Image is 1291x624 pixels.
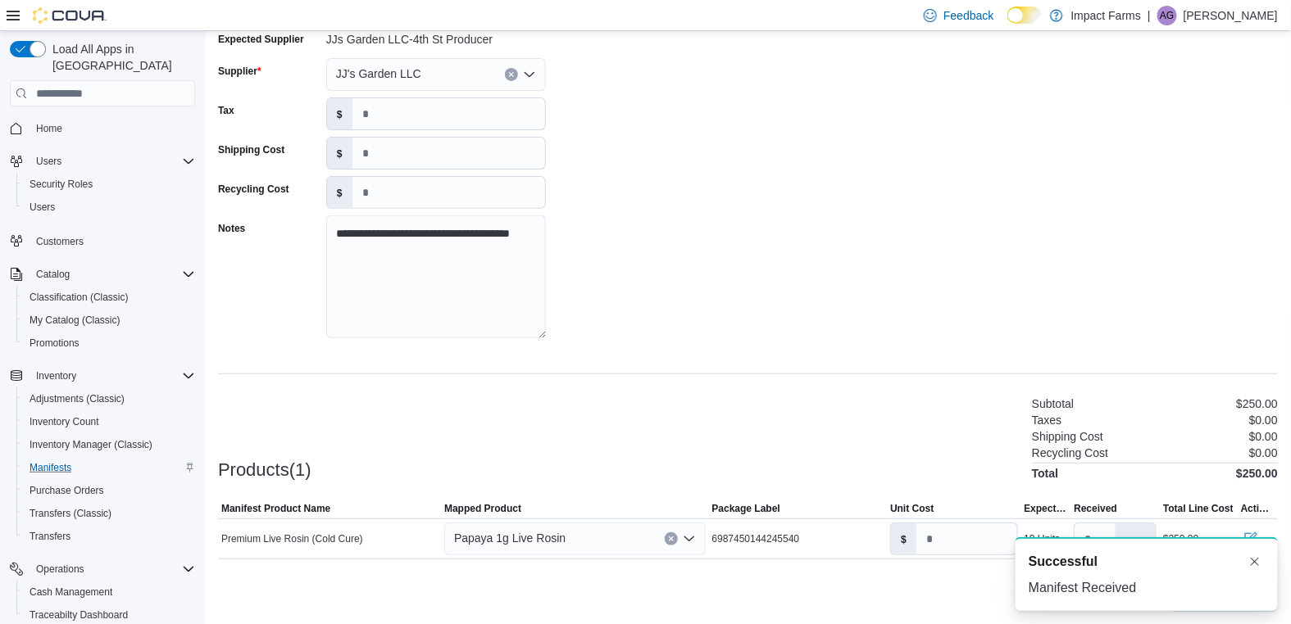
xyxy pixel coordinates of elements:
[1249,414,1278,427] p: $0.00
[712,532,800,545] span: 6987450144245540
[326,26,546,46] div: JJs Garden LLC-4th St Producer
[30,337,80,350] span: Promotions
[23,458,78,477] a: Manifests
[1236,397,1278,410] p: $250.00
[327,98,352,129] label: $
[30,230,195,251] span: Customers
[218,183,289,196] label: Recycling Cost
[16,173,202,196] button: Security Roles
[890,502,934,515] span: Unit Cost
[16,456,202,479] button: Manifests
[36,235,84,248] span: Customers
[16,410,202,433] button: Inventory Count
[16,309,202,332] button: My Catalog (Classic)
[218,65,261,78] label: Supplier
[943,7,993,24] span: Feedback
[23,504,195,523] span: Transfers (Classic)
[712,502,780,515] span: Package Label
[23,458,195,477] span: Manifests
[30,232,90,251] a: Customers
[444,502,521,515] span: Mapped Product
[891,523,916,554] label: $
[23,527,195,546] span: Transfers
[1157,6,1177,25] div: Ari Greenwald
[523,68,536,81] button: Open list of options
[23,310,127,330] a: My Catalog (Classic)
[1032,446,1108,459] h6: Recycling Cost
[218,222,245,235] label: Notes
[36,268,70,281] span: Catalog
[16,502,202,525] button: Transfers (Classic)
[1029,552,1098,572] span: Successful
[218,33,304,46] label: Expected Supplier
[23,287,195,307] span: Classification (Classic)
[36,563,84,576] span: Operations
[23,389,131,409] a: Adjustments (Classic)
[1236,467,1278,480] h4: $250.00
[30,151,68,171] button: Users
[30,314,120,327] span: My Catalog (Classic)
[218,104,234,117] label: Tax
[221,532,363,545] span: Premium Live Rosin (Cold Cure)
[23,333,195,353] span: Promotions
[30,366,195,386] span: Inventory
[1245,552,1265,572] button: Dismiss toast
[30,151,195,171] span: Users
[36,122,62,135] span: Home
[30,178,93,191] span: Security Roles
[16,332,202,355] button: Promotions
[23,197,195,217] span: Users
[30,415,99,428] span: Inventory Count
[665,532,678,545] button: Clear input
[336,64,421,84] span: JJ's Garden LLC
[30,201,55,214] span: Users
[1071,6,1142,25] p: Impact Farms
[23,481,195,500] span: Purchase Orders
[16,525,202,548] button: Transfers
[16,479,202,502] button: Purchase Orders
[1249,430,1278,443] p: $0.00
[218,460,311,480] h3: Products(1)
[30,438,152,451] span: Inventory Manager (Classic)
[23,412,106,432] a: Inventory Count
[1032,467,1058,480] h4: Total
[30,530,70,543] span: Transfers
[16,286,202,309] button: Classification (Classic)
[1032,430,1103,443] h6: Shipping Cost
[1029,552,1265,572] div: Notification
[23,287,135,307] a: Classification (Classic)
[16,433,202,456] button: Inventory Manager (Classic)
[23,174,99,194] a: Security Roles
[1163,502,1234,515] span: Total Line Cost
[1241,502,1275,515] span: Actions
[23,481,111,500] a: Purchase Orders
[23,504,118,523] a: Transfers (Classic)
[30,366,83,386] button: Inventory
[218,143,284,156] label: Shipping Cost
[1032,397,1074,410] h6: Subtotal
[1074,502,1117,515] span: Received
[16,196,202,219] button: Users
[30,461,71,474] span: Manifests
[30,119,69,138] a: Home
[3,116,202,140] button: Home
[30,507,111,520] span: Transfers (Classic)
[1148,6,1151,25] p: |
[30,291,129,304] span: Classification (Classic)
[16,387,202,410] button: Adjustments (Classic)
[30,608,128,622] span: Traceabilty Dashboard
[1160,6,1174,25] span: AG
[36,369,76,382] span: Inventory
[1029,578,1265,598] div: Manifest Received
[23,310,195,330] span: My Catalog (Classic)
[23,435,159,454] a: Inventory Manager (Classic)
[23,174,195,194] span: Security Roles
[30,118,195,138] span: Home
[30,484,104,497] span: Purchase Orders
[36,155,61,168] span: Users
[3,228,202,252] button: Customers
[3,558,202,581] button: Operations
[327,138,352,169] label: $
[1249,446,1278,459] p: $0.00
[23,412,195,432] span: Inventory Count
